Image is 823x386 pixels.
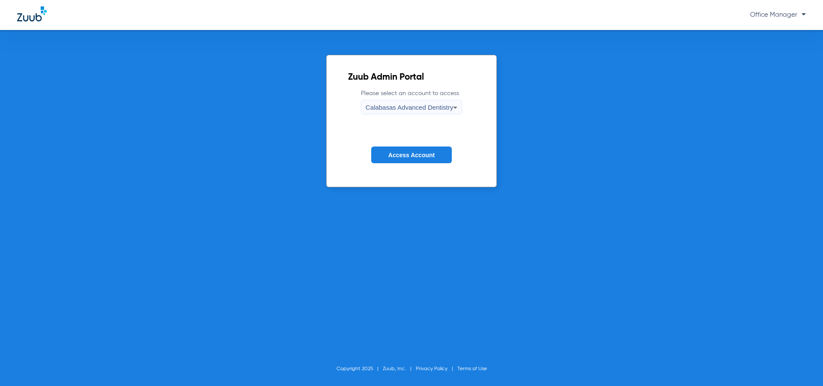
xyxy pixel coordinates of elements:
[457,366,487,371] a: Terms of Use
[17,6,47,21] img: Zuub Logo
[750,12,806,18] span: Office Manager
[361,89,462,114] label: Please select an account to access
[371,147,452,163] button: Access Account
[780,345,823,386] iframe: Chat Widget
[336,365,383,373] li: Copyright 2025
[388,152,435,159] span: Access Account
[366,104,453,111] span: Calabasas Advanced Dentistry
[416,366,448,371] a: Privacy Policy
[348,73,475,82] h2: Zuub Admin Portal
[383,365,416,373] li: Zuub, Inc.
